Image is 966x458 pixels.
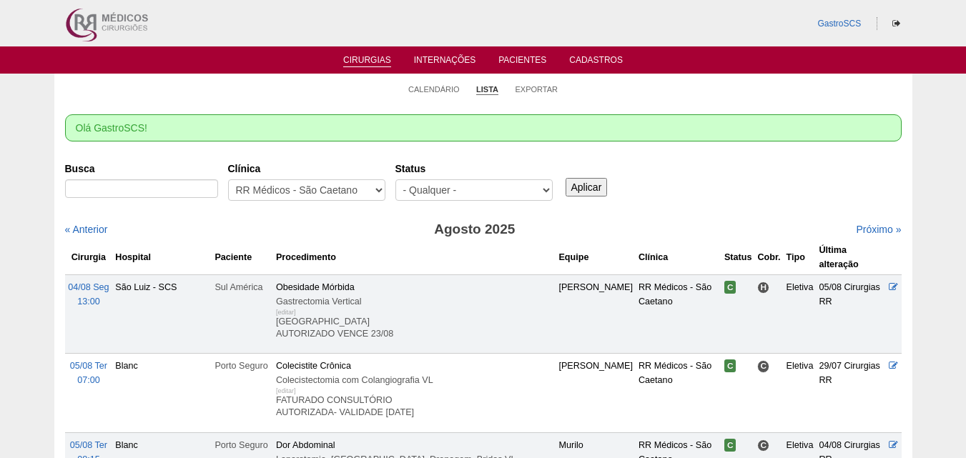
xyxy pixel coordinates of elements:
span: Consultório [757,439,769,452]
span: 05/08 Ter [70,440,107,450]
div: Colecistectomia com Colangiografia VL [276,373,553,387]
th: Paciente [212,240,272,275]
p: FATURADO CONSULTÓRIO AUTORIZADA- VALIDADE [DATE] [276,394,553,419]
a: « Anterior [65,224,108,235]
a: Editar [889,440,898,450]
a: 04/08 Seg 13:00 [68,282,109,307]
a: Editar [889,282,898,292]
td: Eletiva [784,274,817,353]
span: 05/08 Ter [70,361,107,371]
th: Clínica [636,240,721,275]
th: Equipe [556,240,636,275]
th: Procedimento [273,240,556,275]
label: Status [395,161,553,176]
span: 04/08 Seg [68,282,109,292]
span: Confirmada [724,359,736,372]
span: 13:00 [77,297,100,307]
div: Porto Seguro [215,438,270,452]
td: São Luiz - SCS [112,274,212,353]
label: Clínica [228,161,385,176]
td: Eletiva [784,354,817,432]
a: Lista [476,84,498,95]
span: Confirmada [724,281,736,294]
span: 07:00 [77,375,100,385]
span: Confirmada [724,439,736,452]
td: [PERSON_NAME] [556,354,636,432]
th: Cirurgia [65,240,113,275]
a: Pacientes [498,55,546,69]
td: 29/07 Cirurgias RR [816,354,886,432]
input: Aplicar [566,178,608,196]
th: Tipo [784,240,817,275]
a: Cirurgias [343,55,391,67]
th: Status [721,240,755,275]
td: 05/08 Cirurgias RR [816,274,886,353]
th: Cobr. [754,240,783,275]
td: Colecistite Crônica [273,354,556,432]
a: Exportar [515,84,558,94]
div: Sul América [215,280,270,294]
td: Obesidade Mórbida [273,274,556,353]
td: RR Médicos - São Caetano [636,354,721,432]
h3: Agosto 2025 [265,219,684,240]
a: 05/08 Ter 07:00 [70,361,107,385]
th: Hospital [112,240,212,275]
a: Cadastros [569,55,623,69]
td: RR Médicos - São Caetano [636,274,721,353]
td: [PERSON_NAME] [556,274,636,353]
span: Consultório [757,360,769,372]
div: Gastrectomia Vertical [276,294,553,309]
th: Última alteração [816,240,886,275]
span: Hospital [757,282,769,294]
a: Editar [889,361,898,371]
p: [GEOGRAPHIC_DATA] AUTORIZADO VENCE 23/08 [276,316,553,340]
div: Porto Seguro [215,359,270,373]
i: Sair [892,19,900,28]
div: [editar] [276,305,296,319]
a: Calendário [408,84,460,94]
div: [editar] [276,384,296,398]
input: Digite os termos que você deseja procurar. [65,179,218,198]
a: Próximo » [856,224,901,235]
label: Busca [65,161,218,176]
a: Internações [414,55,476,69]
td: Blanc [112,354,212,432]
a: GastroSCS [817,19,861,29]
div: Olá GastroSCS! [65,114,902,141]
